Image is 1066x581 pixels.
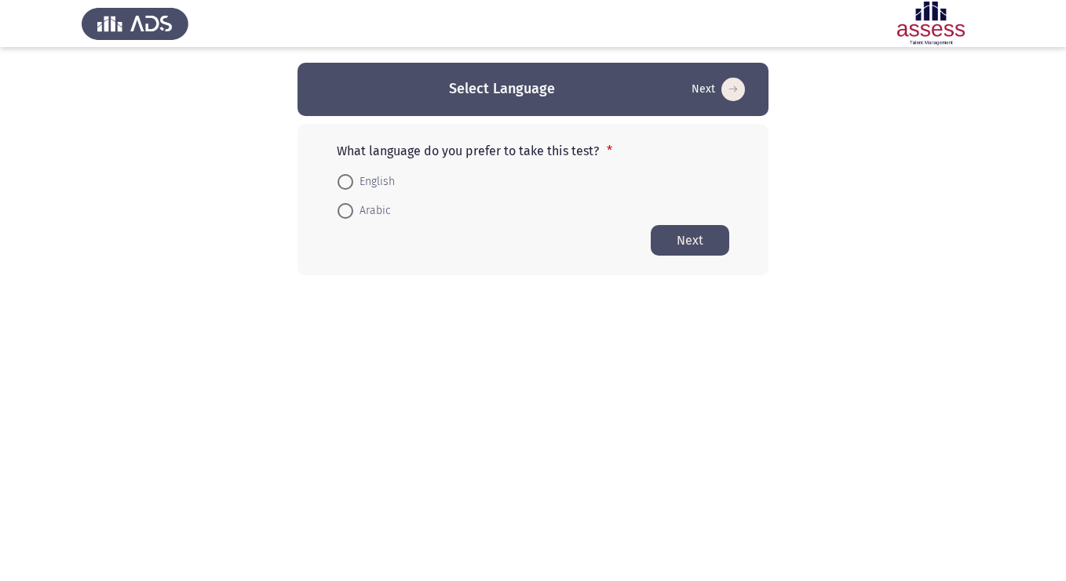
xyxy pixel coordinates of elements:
[337,143,729,158] p: What language do you prefer to take this test?
[82,2,188,45] img: Assess Talent Management logo
[651,225,729,256] button: Start assessment
[687,77,750,102] button: Start assessment
[449,79,555,99] h3: Select Language
[353,172,395,191] span: English
[878,2,984,45] img: Assessment logo of Development Assessment R1 (EN/AR)
[353,202,391,220] span: Arabic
